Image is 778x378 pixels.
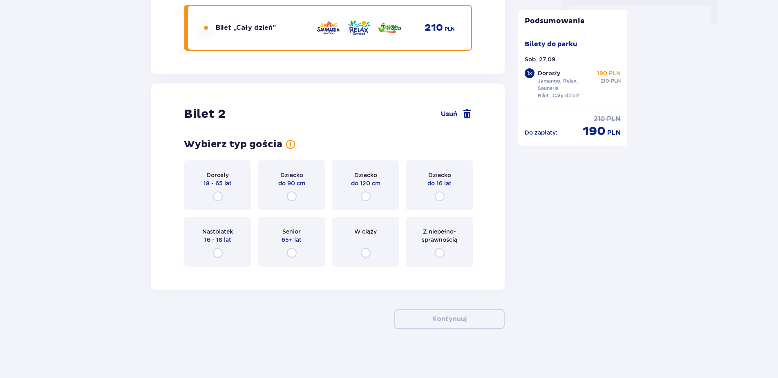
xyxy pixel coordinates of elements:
[378,19,402,36] img: zone logo
[432,315,467,324] p: Kontynuuj
[607,128,621,137] p: PLN
[282,236,302,244] p: 65+ lat
[445,25,455,33] p: PLN
[413,227,466,244] p: Z niepełno­sprawnością
[525,68,534,78] div: 1 x
[216,23,276,32] p: Bilet „Cały dzień”
[538,92,581,99] p: Bilet „Cały dzień”
[441,110,457,119] span: Usuń
[206,171,229,179] p: Dorosły
[354,227,377,236] p: W ciąży
[525,128,557,137] p: Do zapłaty :
[316,19,340,36] img: zone logo
[428,171,451,179] p: Dziecko
[525,55,555,63] p: Sob. 27.09
[394,309,505,329] button: Kontynuuj
[202,227,233,236] p: Nastolatek
[518,16,628,26] p: Podsumowanie
[278,179,305,187] p: do 90 cm
[538,69,560,77] p: Dorosły
[601,77,609,85] p: 210
[525,40,577,49] p: Bilety do parku
[203,179,232,187] p: 18 - 65 lat
[347,19,371,36] img: zone logo
[597,69,621,77] p: 190 PLN
[583,124,606,139] p: 190
[354,171,377,179] p: Dziecko
[441,109,472,119] a: Usuń
[280,171,303,179] p: Dziecko
[351,179,380,187] p: do 120 cm
[594,115,605,124] p: 210
[425,22,443,34] p: 210
[607,115,621,124] p: PLN
[282,227,301,236] p: Senior
[538,77,594,92] p: Jamango, Relax, Saunaria
[427,179,452,187] p: do 16 lat
[184,106,226,122] p: Bilet 2
[184,138,282,151] p: Wybierz typ gościa
[611,77,621,85] p: PLN
[204,236,231,244] p: 16 - 18 lat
